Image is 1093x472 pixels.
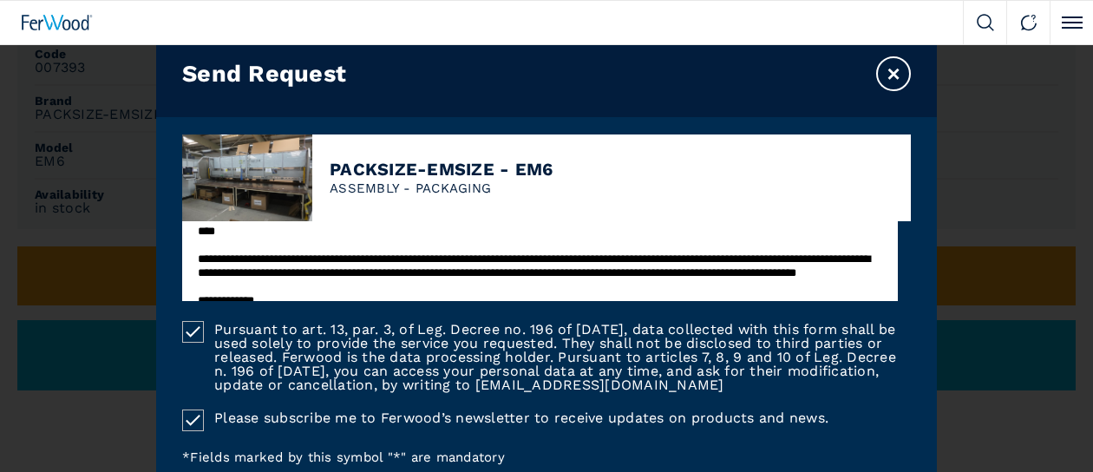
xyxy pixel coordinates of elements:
[330,180,553,198] p: ASSEMBLY - PACKAGING
[1050,1,1093,44] button: Click to toggle menu
[204,321,911,392] label: Pursuant to art. 13, par. 3, of Leg. Decree no. 196 of [DATE], data collected with this form shal...
[182,60,346,88] h3: Send Request
[330,159,553,180] h4: PACKSIZE-EMSIZE - EM6
[182,449,505,467] p: * Fields marked by this symbol "*" are mandatory
[876,56,911,91] button: ×
[182,134,312,221] img: image
[1020,14,1037,31] img: Contact us
[977,14,994,31] img: Search
[204,410,828,425] label: Please subscribe me to Ferwood’s newsletter to receive updates on products and news.
[22,15,93,30] img: Ferwood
